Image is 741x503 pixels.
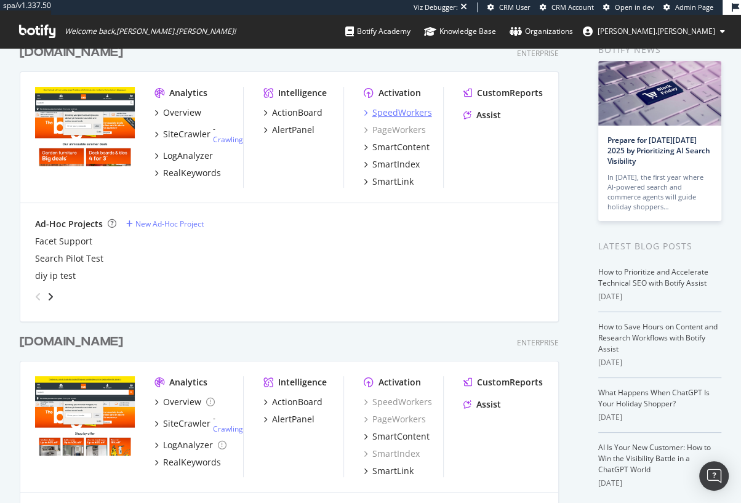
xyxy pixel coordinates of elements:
[163,456,221,469] div: RealKeywords
[154,439,226,451] a: LogAnalyzer
[263,107,322,119] a: ActionBoard
[345,25,411,38] div: Botify Academy
[263,413,314,425] a: AlertPanel
[65,26,236,36] span: Welcome back, [PERSON_NAME].[PERSON_NAME] !
[510,25,573,38] div: Organizations
[20,44,123,62] div: [DOMAIN_NAME]
[517,337,559,348] div: Enterprise
[263,124,314,136] a: AlertPanel
[463,376,543,388] a: CustomReports
[372,107,432,119] div: SpeedWorkers
[607,135,710,166] a: Prepare for [DATE][DATE] 2025 by Prioritizing AI Search Visibility
[517,48,559,58] div: Enterprise
[272,396,322,408] div: ActionBoard
[487,2,531,12] a: CRM User
[364,430,430,443] a: SmartContent
[598,321,718,354] a: How to Save Hours on Content and Research Workflows with Botify Assist
[476,109,501,121] div: Assist
[35,270,76,282] a: diy ip test
[163,439,213,451] div: LogAnalyzer
[499,2,531,12] span: CRM User
[213,413,243,434] div: -
[607,172,712,212] div: In [DATE], the first year where AI-powered search and commerce agents will guide holiday shoppers…
[598,387,710,409] a: What Happens When ChatGPT Is Your Holiday Shopper?
[372,141,430,153] div: SmartContent
[615,2,654,12] span: Open in dev
[263,396,322,408] a: ActionBoard
[163,107,201,119] div: Overview
[603,2,654,12] a: Open in dev
[20,333,123,351] div: [DOMAIN_NAME]
[598,61,721,126] img: Prepare for Black Friday 2025 by Prioritizing AI Search Visibility
[46,291,55,303] div: angle-right
[163,128,210,140] div: SiteCrawler
[213,124,243,145] div: -
[414,2,458,12] div: Viz Debugger:
[598,239,721,253] div: Latest Blog Posts
[35,235,92,247] a: Facet Support
[272,107,322,119] div: ActionBoard
[463,87,543,99] a: CustomReports
[163,417,210,430] div: SiteCrawler
[675,2,713,12] span: Admin Page
[598,478,721,489] div: [DATE]
[213,134,243,145] a: Crawling
[154,150,213,162] a: LogAnalyzer
[163,396,201,408] div: Overview
[699,461,729,491] div: Open Intercom Messenger
[364,413,426,425] a: PageWorkers
[551,2,594,12] span: CRM Account
[372,430,430,443] div: SmartContent
[379,376,421,388] div: Activation
[364,396,432,408] a: SpeedWorkers
[35,376,135,456] img: www.diy.ie
[424,15,496,48] a: Knowledge Base
[154,107,201,119] a: Overview
[169,87,207,99] div: Analytics
[364,107,432,119] a: SpeedWorkers
[154,413,243,434] a: SiteCrawler- Crawling
[345,15,411,48] a: Botify Academy
[154,396,215,408] a: Overview
[364,465,414,477] a: SmartLink
[126,219,204,229] a: New Ad-Hoc Project
[35,218,103,230] div: Ad-Hoc Projects
[30,287,46,307] div: angle-left
[463,109,501,121] a: Assist
[364,141,430,153] a: SmartContent
[364,124,426,136] a: PageWorkers
[598,412,721,423] div: [DATE]
[598,267,708,288] a: How to Prioritize and Accelerate Technical SEO with Botify Assist
[364,175,414,188] a: SmartLink
[477,376,543,388] div: CustomReports
[477,87,543,99] div: CustomReports
[598,43,721,57] div: Botify news
[163,167,221,179] div: RealKeywords
[35,87,135,167] img: www.diy.com
[424,25,496,38] div: Knowledge Base
[169,376,207,388] div: Analytics
[35,252,103,265] a: Search Pilot Test
[598,291,721,302] div: [DATE]
[598,442,711,475] a: AI Is Your New Customer: How to Win the Visibility Battle in a ChatGPT World
[154,456,221,469] a: RealKeywords
[372,465,414,477] div: SmartLink
[272,413,314,425] div: AlertPanel
[598,357,721,368] div: [DATE]
[213,424,243,434] a: Crawling
[663,2,713,12] a: Admin Page
[135,219,204,229] div: New Ad-Hoc Project
[20,333,128,351] a: [DOMAIN_NAME]
[598,26,715,36] span: melanie.muller
[364,158,420,171] a: SmartIndex
[372,158,420,171] div: SmartIndex
[278,87,327,99] div: Intelligence
[476,398,501,411] div: Assist
[510,15,573,48] a: Organizations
